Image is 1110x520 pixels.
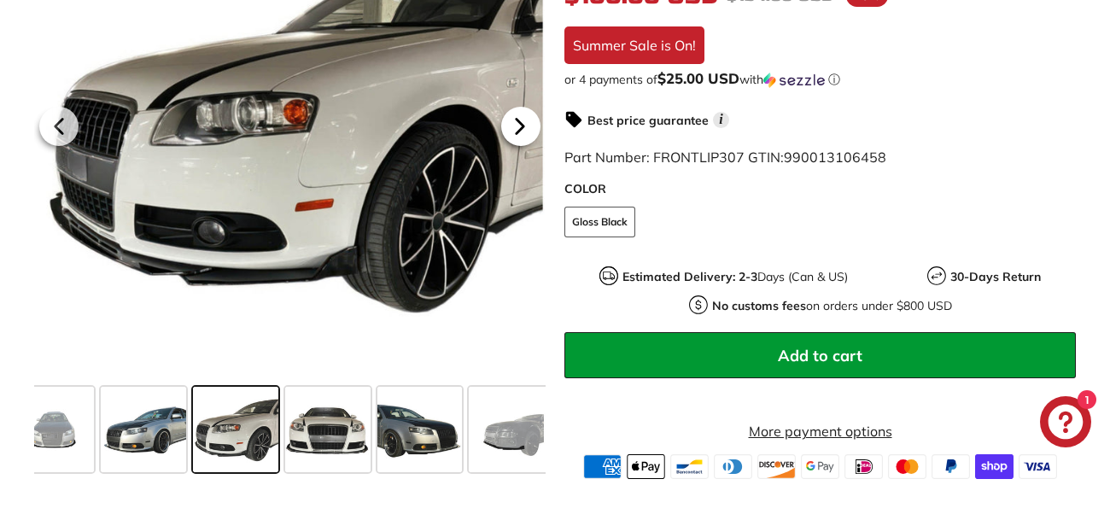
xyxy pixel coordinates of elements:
[757,454,796,478] img: discover
[932,454,970,478] img: paypal
[784,149,886,166] span: 990013106458
[564,149,886,166] span: Part Number: FRONTLIP307 GTIN:
[714,454,752,478] img: diners_club
[657,69,739,87] span: $25.00 USD
[587,113,709,128] strong: Best price guarantee
[712,298,806,313] strong: No customs fees
[975,454,1014,478] img: shopify_pay
[670,454,709,478] img: bancontact
[1035,396,1096,452] inbox-online-store-chat: Shopify online store chat
[801,454,839,478] img: google_pay
[622,268,848,286] p: Days (Can & US)
[888,454,926,478] img: master
[583,454,622,478] img: american_express
[844,454,883,478] img: ideal
[627,454,665,478] img: apple_pay
[564,26,704,64] div: Summer Sale is On!
[564,421,1076,441] a: More payment options
[622,269,757,284] strong: Estimated Delivery: 2-3
[950,269,1041,284] strong: 30-Days Return
[712,297,952,315] p: on orders under $800 USD
[564,180,1076,198] label: COLOR
[1019,454,1057,478] img: visa
[564,332,1076,378] button: Add to cart
[564,71,1076,88] div: or 4 payments of with
[564,71,1076,88] div: or 4 payments of$25.00 USDwithSezzle Click to learn more about Sezzle
[778,346,862,365] span: Add to cart
[713,112,729,128] span: i
[763,73,825,88] img: Sezzle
